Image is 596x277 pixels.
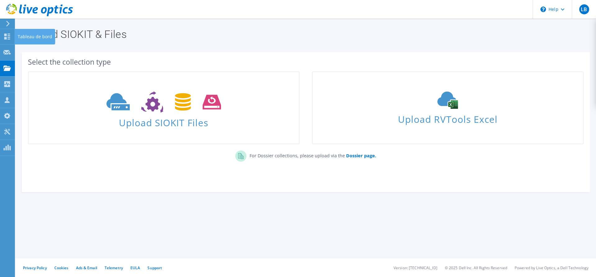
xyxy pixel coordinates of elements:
a: Cookies [54,265,69,270]
span: Upload SIOKIT Files [29,114,299,127]
span: Upload RVTools Excel [313,111,583,124]
span: LB [579,4,589,14]
a: Upload SIOKIT Files [28,72,300,144]
li: Version: [TECHNICAL_ID] [394,265,437,270]
a: Upload RVTools Excel [312,72,584,144]
li: Powered by Live Optics, a Dell Technology [515,265,589,270]
svg: \n [540,7,546,12]
a: EULA [130,265,140,270]
p: For Dossier collections, please upload via the [246,150,376,159]
a: Ads & Email [76,265,97,270]
a: Support [147,265,162,270]
b: Dossier page. [346,153,376,159]
a: Telemetry [105,265,123,270]
h1: Upload SIOKIT & Files [25,29,584,39]
div: Tableau de bord [15,29,55,44]
a: Dossier page. [345,153,376,159]
div: Select the collection type [28,58,584,65]
a: Privacy Policy [23,265,47,270]
li: © 2025 Dell Inc. All Rights Reserved [445,265,507,270]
